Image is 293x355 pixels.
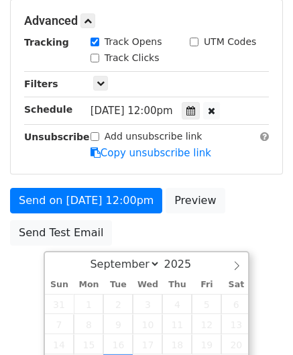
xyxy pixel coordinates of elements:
a: Send on [DATE] 12:00pm [10,188,162,213]
span: September 10, 2025 [133,314,162,334]
span: September 9, 2025 [103,314,133,334]
span: September 12, 2025 [192,314,221,334]
h5: Advanced [24,13,269,28]
strong: Filters [24,79,58,89]
span: September 8, 2025 [74,314,103,334]
iframe: Chat Widget [226,291,293,355]
strong: Tracking [24,37,69,48]
span: September 7, 2025 [45,314,74,334]
span: September 3, 2025 [133,294,162,314]
a: Send Test Email [10,220,112,246]
span: September 13, 2025 [221,314,251,334]
span: September 16, 2025 [103,334,133,354]
span: Sat [221,281,251,289]
span: [DATE] 12:00pm [91,105,173,117]
strong: Unsubscribe [24,132,90,142]
a: Preview [166,188,225,213]
span: September 14, 2025 [45,334,74,354]
span: August 31, 2025 [45,294,74,314]
span: Sun [45,281,74,289]
span: September 1, 2025 [74,294,103,314]
label: UTM Codes [204,35,256,49]
span: Fri [192,281,221,289]
span: Tue [103,281,133,289]
span: September 17, 2025 [133,334,162,354]
label: Track Clicks [105,51,160,65]
span: September 11, 2025 [162,314,192,334]
a: Copy unsubscribe link [91,147,211,159]
span: September 4, 2025 [162,294,192,314]
span: September 6, 2025 [221,294,251,314]
label: Track Opens [105,35,162,49]
span: September 20, 2025 [221,334,251,354]
input: Year [160,258,209,270]
span: Wed [133,281,162,289]
strong: Schedule [24,104,72,115]
label: Add unsubscribe link [105,130,202,144]
span: September 15, 2025 [74,334,103,354]
span: September 19, 2025 [192,334,221,354]
span: September 5, 2025 [192,294,221,314]
span: September 2, 2025 [103,294,133,314]
span: Mon [74,281,103,289]
span: September 18, 2025 [162,334,192,354]
span: Thu [162,281,192,289]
